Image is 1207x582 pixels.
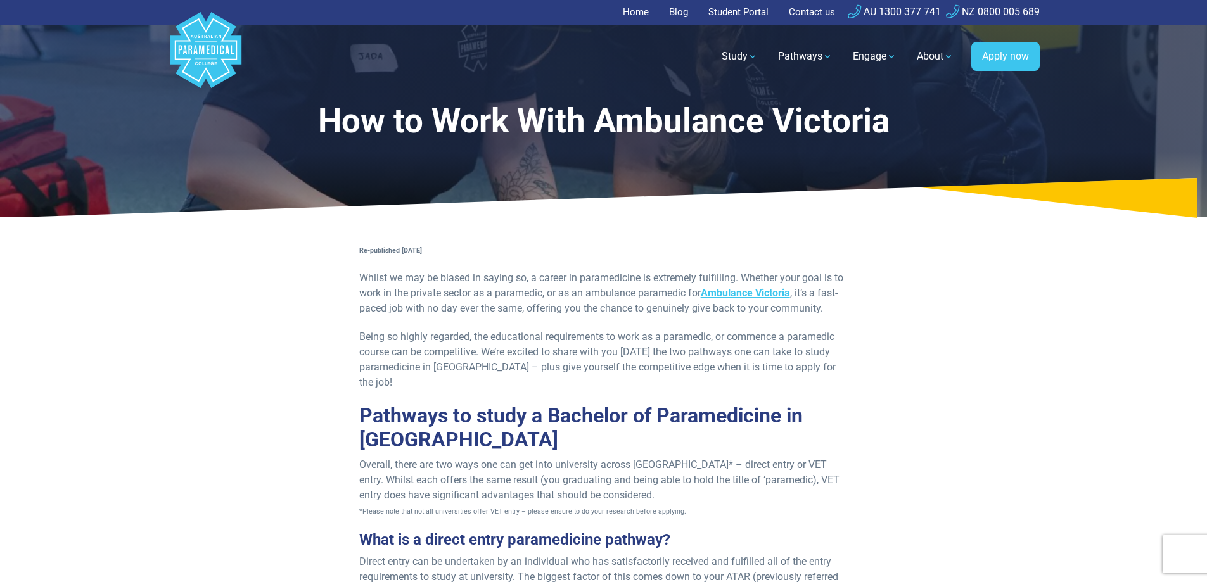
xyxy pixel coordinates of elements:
[909,39,961,74] a: About
[168,25,244,89] a: Australian Paramedical College
[770,39,840,74] a: Pathways
[359,531,670,548] span: What is a direct entry paramedicine pathway?
[946,6,1040,18] a: NZ 0800 005 689
[359,246,422,255] strong: Re-published [DATE]
[359,403,803,452] span: Pathways to study a Bachelor of Paramedicine in [GEOGRAPHIC_DATA]
[701,287,790,299] a: Ambulance Victoria
[714,39,765,74] a: Study
[359,272,843,314] span: Whilst we may be biased in saying so, a career in paramedicine is extremely fulfilling. Whether y...
[359,331,836,388] span: Being so highly regarded, the educational requirements to work as a paramedic, or commence a para...
[359,507,686,516] span: *Please note that not all universities offer VET entry – please ensure to do your research before...
[277,101,931,141] h1: How to Work With Ambulance Victoria
[359,459,840,501] span: Overall, there are two ways one can get into university across [GEOGRAPHIC_DATA]* – direct entry ...
[845,39,904,74] a: Engage
[848,6,941,18] a: AU 1300 377 741
[971,42,1040,71] a: Apply now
